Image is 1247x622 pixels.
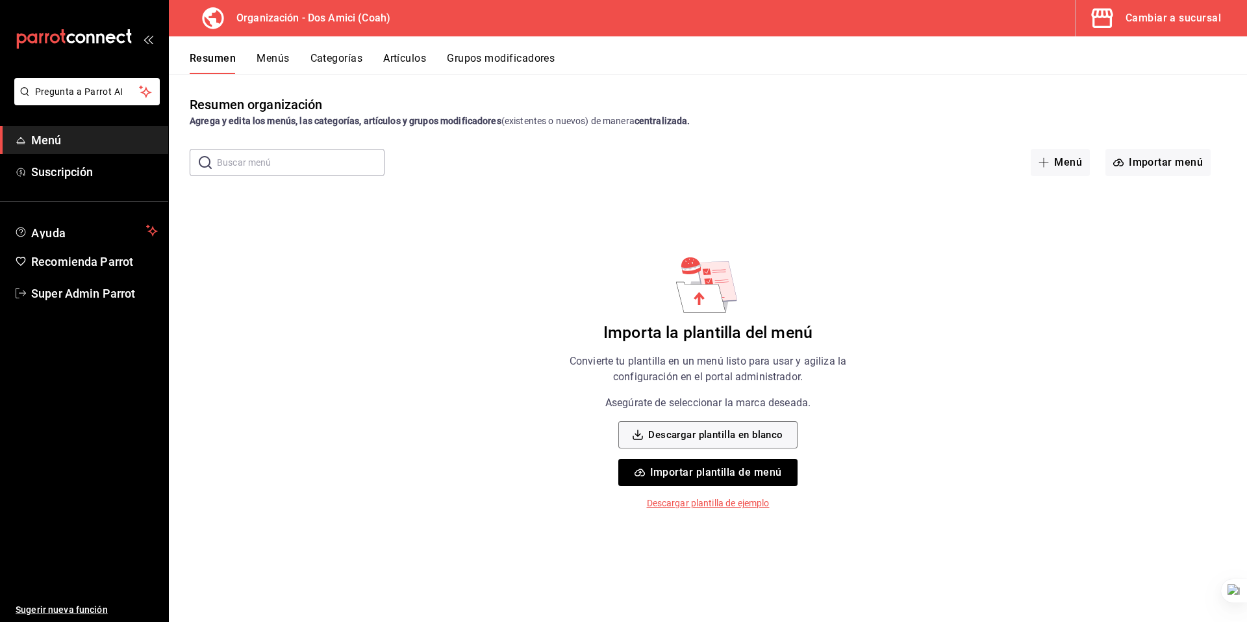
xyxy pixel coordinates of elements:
[618,459,797,486] button: Importar plantilla de menú
[190,116,501,126] strong: Agrega y edita los menús, las categorías, artículos y grupos modificadores
[16,603,158,617] span: Sugerir nueva función
[31,223,141,239] span: Ayuda
[1126,9,1221,27] div: Cambiar a sucursal
[257,52,289,74] button: Menús
[383,52,426,74] button: Artículos
[544,354,872,385] p: Convierte tu plantilla en un menú listo para usar y agiliza la configuración en el portal adminis...
[190,52,236,74] button: Resumen
[226,10,390,26] h3: Organización - Dos Amici (Coah)
[190,95,323,114] div: Resumen organización
[14,78,160,105] button: Pregunta a Parrot AI
[605,395,811,411] p: Asegúrate de seleccionar la marca deseada.
[217,149,384,175] input: Buscar menú
[447,52,555,74] button: Grupos modificadores
[31,253,158,270] span: Recomienda Parrot
[310,52,363,74] button: Categorías
[635,116,690,126] strong: centralizada.
[31,131,158,149] span: Menú
[31,163,158,181] span: Suscripción
[190,114,1226,128] div: (existentes o nuevos) de manera
[618,421,797,448] button: Descargar plantilla en blanco
[9,94,160,108] a: Pregunta a Parrot AI
[1105,149,1211,176] button: Importar menú
[603,323,812,343] h6: Importa la plantilla del menú
[190,52,1247,74] div: navigation tabs
[143,34,153,44] button: open_drawer_menu
[1031,149,1090,176] button: Menú
[35,85,140,99] span: Pregunta a Parrot AI
[31,285,158,302] span: Super Admin Parrot
[647,497,770,510] p: Descargar plantilla de ejemplo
